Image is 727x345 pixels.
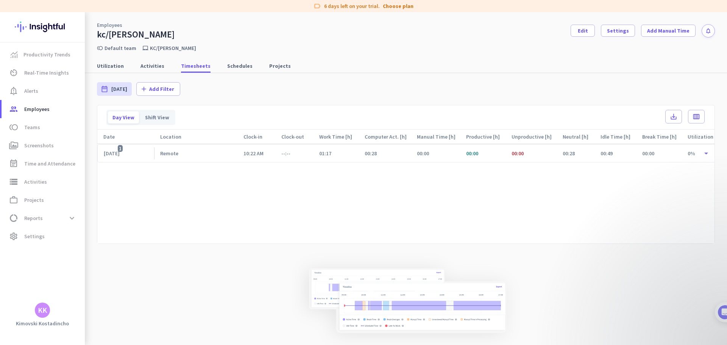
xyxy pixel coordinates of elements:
[466,131,505,142] div: Productive [h]
[9,159,18,168] i: event_note
[97,21,122,29] a: Employees
[9,123,18,132] i: toll
[314,2,321,10] i: label
[24,159,75,168] span: Time and Attendance
[702,24,715,37] button: notifications
[150,45,196,52] p: kc/[PERSON_NAME]
[275,130,313,144] div: Clock-out
[647,27,690,34] span: Add Manual Time
[319,150,331,157] span: 01:17
[607,27,629,34] span: Settings
[2,82,85,100] a: notification_importantAlerts
[160,150,178,157] div: Remote
[688,110,705,123] button: calendar_view_week
[2,100,85,118] a: groupEmployees
[665,110,682,123] button: save_alt
[2,118,85,136] a: tollTeams
[104,150,125,157] div: [DATE]
[2,209,85,227] a: data_usageReportsexpand_more
[2,155,85,173] a: event_noteTime and Attendance
[24,177,47,186] span: Activities
[2,227,85,245] a: settingsSettings
[24,141,54,150] span: Screenshots
[140,62,164,70] span: Activities
[105,45,136,52] a: Default team
[2,136,85,155] a: perm_mediaScreenshots
[563,150,575,157] span: 00:28
[97,62,124,70] span: Utilization
[103,131,124,142] div: Date
[466,150,478,157] span: 00:00
[243,150,264,157] div: 10:22 AM
[9,86,18,95] i: notification_important
[2,173,85,191] a: storageActivities
[24,214,43,223] span: Reports
[65,211,79,225] button: expand_more
[118,145,123,152] span: 1
[142,45,148,51] i: laptop_mac
[101,85,108,93] i: date_range
[2,191,85,209] a: work_outlineProjects
[9,105,18,114] i: group
[2,45,85,64] a: menu-itemProductivity Trends
[9,141,18,150] i: perm_media
[563,131,594,142] div: Neutral [h]
[705,28,711,34] i: notifications
[512,131,557,142] div: Unproductive [h]
[24,105,50,114] span: Employees
[154,130,237,144] div: Location
[243,131,271,142] div: Clock-in
[24,195,44,205] span: Projects
[24,123,40,132] span: Teams
[149,85,174,93] span: Add Filter
[9,195,18,205] i: work_outline
[383,2,413,10] a: Choose plan
[24,232,45,241] span: Settings
[319,131,359,142] div: Work Time [h]
[365,131,411,142] div: Computer Act. [h]
[9,214,18,223] i: data_usage
[24,86,38,95] span: Alerts
[601,25,635,37] button: Settings
[281,150,290,157] span: --:--
[111,85,127,93] span: [DATE]
[136,82,180,96] button: addAdd Filter
[15,12,70,42] img: Insightful logo
[571,25,595,37] button: Edit
[572,110,723,341] iframe: Intercom notifications message
[9,68,18,77] i: av_timer
[9,177,18,186] i: storage
[2,64,85,82] a: av_timerReal-Time Insights
[140,85,148,93] i: add
[23,50,70,59] span: Productivity Trends
[578,27,588,34] span: Edit
[140,111,174,123] div: Shift View
[269,62,291,70] span: Projects
[365,150,377,157] span: 00:28
[181,62,211,70] span: Timesheets
[641,25,696,37] button: Add Manual Time
[417,131,460,142] div: Manual Time [h]
[108,111,139,123] div: Day View
[97,45,103,51] i: toll
[24,68,69,77] span: Real-Time Insights
[227,62,253,70] span: Schedules
[512,150,524,157] span: 00:00
[38,306,47,314] div: KK
[417,150,429,157] span: 00:00
[97,29,175,40] div: kc/[PERSON_NAME]
[11,51,17,58] img: menu-item
[9,232,18,241] i: settings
